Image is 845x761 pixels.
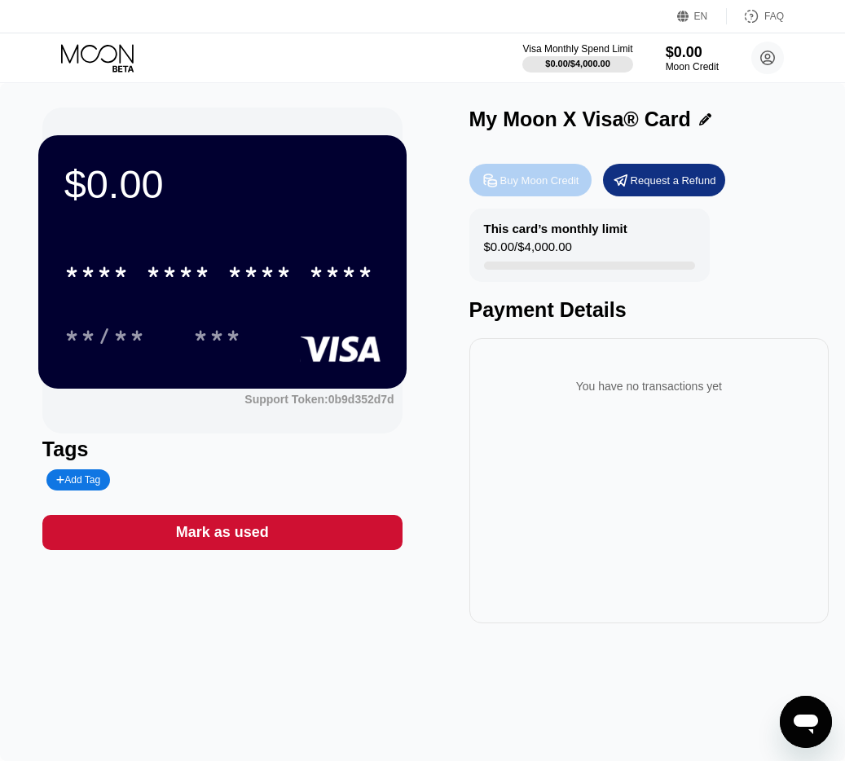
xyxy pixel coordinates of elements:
div: Buy Moon Credit [469,164,592,196]
div: Add Tag [56,474,100,486]
div: Request a Refund [631,174,716,187]
div: Support Token:0b9d352d7d [244,393,394,406]
div: My Moon X Visa® Card [469,108,691,131]
div: Mark as used [42,515,403,550]
div: FAQ [727,8,784,24]
div: Payment Details [469,298,830,322]
div: You have no transactions yet [482,363,816,409]
div: This card’s monthly limit [484,222,627,235]
div: $0.00 / $4,000.00 [545,59,610,68]
div: Visa Monthly Spend Limit [522,43,632,55]
div: Buy Moon Credit [500,174,579,187]
div: Visa Monthly Spend Limit$0.00/$4,000.00 [522,43,632,73]
div: Add Tag [46,469,110,490]
div: EN [677,8,727,24]
div: $0.00 [666,44,719,61]
div: Support Token: 0b9d352d7d [244,393,394,406]
div: FAQ [764,11,784,22]
div: Request a Refund [603,164,725,196]
div: Tags [42,438,403,461]
div: Mark as used [176,523,269,542]
div: $0.00 [64,161,381,207]
div: $0.00Moon Credit [666,44,719,73]
iframe: Button to launch messaging window [780,696,832,748]
div: Moon Credit [666,61,719,73]
div: EN [694,11,708,22]
div: $0.00 / $4,000.00 [484,240,572,262]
